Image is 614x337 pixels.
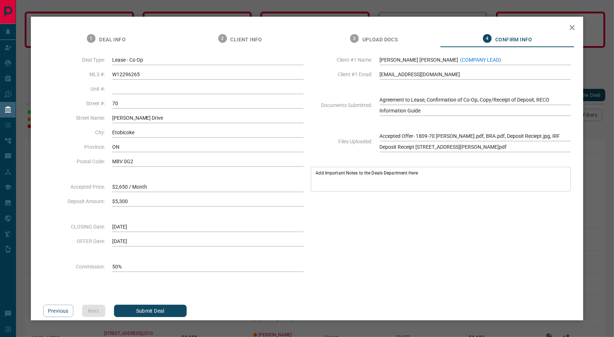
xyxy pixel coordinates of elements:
[460,57,501,63] span: (COMPANY LEAD)
[43,305,73,317] button: Previous
[114,305,187,317] button: Submit Deal
[112,83,304,94] span: Empty
[90,36,93,41] text: 1
[112,156,304,167] span: M8V 0G2
[112,196,304,207] span: $5,300
[486,36,489,41] text: 4
[112,98,304,109] span: 70
[380,131,571,152] span: Accepted Offer- 1809-70 [PERSON_NAME].pdf, BRA.pdf, Deposit Reciept.jpg, IRF Deposit Receipt [STR...
[353,36,355,41] text: 3
[380,94,571,116] span: Agreement to Lease, Confirmation of Co-Op, Copy/Receipt of Deposit, RECO Information Guide
[43,264,105,270] span: Commission
[43,71,105,77] span: MLS #
[43,115,105,121] span: Street Name
[43,159,105,164] span: Postal Code
[311,57,373,63] span: Client #1 Name
[311,102,373,108] span: Documents Submitted
[43,198,105,204] span: Deposit Amount
[112,54,304,65] span: Lease - Co Op
[112,261,304,272] span: 50%
[112,141,304,152] span: ON
[99,37,126,43] span: Deal Info
[362,37,398,43] span: Upload Docs
[112,69,304,80] span: W12296265
[311,139,373,144] span: Files Uploaded
[495,37,532,43] span: Confirm Info
[112,236,304,247] span: [DATE]
[43,57,105,63] span: Deal Type
[43,238,105,244] span: OFFER Date
[221,36,224,41] text: 2
[380,54,571,65] span: [PERSON_NAME] [PERSON_NAME]
[311,71,373,77] span: Client #1 Email
[43,86,105,92] span: Unit #
[112,127,304,138] span: Etobicoke
[112,181,304,192] span: $2,650 / Month
[43,144,105,150] span: Province
[231,37,262,43] span: Client Info
[43,224,105,230] span: CLOSING Date
[380,69,571,80] span: [EMAIL_ADDRESS][DOMAIN_NAME]
[112,112,304,123] span: [PERSON_NAME] Drive
[43,184,105,190] span: Accepted Price
[112,221,304,232] span: [DATE]
[43,100,105,106] span: Street #
[43,130,105,135] span: City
